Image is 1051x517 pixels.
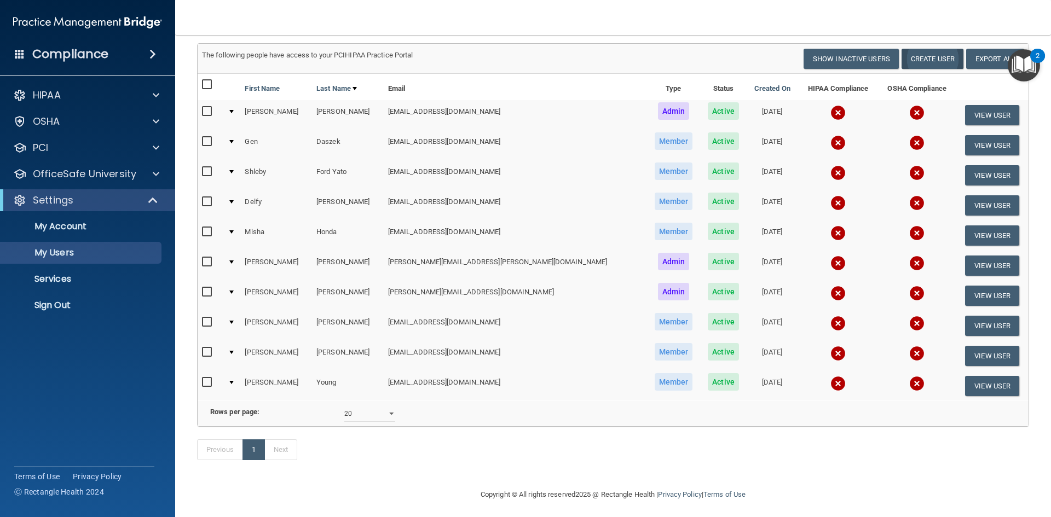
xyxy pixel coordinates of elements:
[746,190,798,220] td: [DATE]
[384,190,646,220] td: [EMAIL_ADDRESS][DOMAIN_NAME]
[708,193,739,210] span: Active
[655,223,693,240] span: Member
[965,316,1019,336] button: View User
[33,115,60,128] p: OSHA
[746,130,798,160] td: [DATE]
[13,115,159,128] a: OSHA
[384,311,646,341] td: [EMAIL_ADDRESS][DOMAIN_NAME]
[965,376,1019,396] button: View User
[312,281,384,311] td: [PERSON_NAME]
[708,373,739,391] span: Active
[746,220,798,251] td: [DATE]
[830,316,846,331] img: cross.ca9f0e7f.svg
[909,286,925,301] img: cross.ca9f0e7f.svg
[14,486,104,497] span: Ⓒ Rectangle Health 2024
[13,141,159,154] a: PCI
[902,49,963,69] button: Create User
[746,371,798,400] td: [DATE]
[909,165,925,181] img: cross.ca9f0e7f.svg
[384,130,646,160] td: [EMAIL_ADDRESS][DOMAIN_NAME]
[316,82,357,95] a: Last Name
[240,281,312,311] td: [PERSON_NAME]
[909,255,925,271] img: cross.ca9f0e7f.svg
[312,251,384,281] td: [PERSON_NAME]
[746,281,798,311] td: [DATE]
[878,74,956,100] th: OSHA Compliance
[909,316,925,331] img: cross.ca9f0e7f.svg
[746,311,798,341] td: [DATE]
[312,371,384,400] td: Young
[384,100,646,130] td: [EMAIL_ADDRESS][DOMAIN_NAME]
[703,490,746,498] a: Terms of Use
[965,286,1019,306] button: View User
[312,341,384,371] td: [PERSON_NAME]
[33,194,73,207] p: Settings
[965,195,1019,216] button: View User
[909,346,925,361] img: cross.ca9f0e7f.svg
[384,371,646,400] td: [EMAIL_ADDRESS][DOMAIN_NAME]
[7,247,157,258] p: My Users
[909,376,925,391] img: cross.ca9f0e7f.svg
[909,135,925,150] img: cross.ca9f0e7f.svg
[708,283,739,300] span: Active
[13,194,159,207] a: Settings
[746,341,798,371] td: [DATE]
[655,313,693,330] span: Member
[754,82,790,95] a: Created On
[708,253,739,270] span: Active
[197,439,243,460] a: Previous
[830,346,846,361] img: cross.ca9f0e7f.svg
[830,255,846,271] img: cross.ca9f0e7f.svg
[655,193,693,210] span: Member
[7,300,157,311] p: Sign Out
[13,167,159,181] a: OfficeSafe University
[655,162,693,180] span: Member
[210,408,259,416] b: Rows per page:
[658,102,690,120] span: Admin
[658,283,690,300] span: Admin
[7,274,157,284] p: Services
[312,311,384,341] td: [PERSON_NAME]
[909,225,925,241] img: cross.ca9f0e7f.svg
[746,160,798,190] td: [DATE]
[33,141,48,154] p: PCI
[240,130,312,160] td: Gen
[830,105,846,120] img: cross.ca9f0e7f.svg
[240,160,312,190] td: Shleby
[413,477,813,512] div: Copyright © All rights reserved 2025 @ Rectangle Health | |
[384,74,646,100] th: Email
[708,343,739,361] span: Active
[965,255,1019,276] button: View User
[804,49,899,69] button: Show Inactive Users
[909,195,925,211] img: cross.ca9f0e7f.svg
[240,251,312,281] td: [PERSON_NAME]
[708,132,739,150] span: Active
[1008,49,1040,82] button: Open Resource Center, 2 new notifications
[965,346,1019,366] button: View User
[7,221,157,232] p: My Account
[830,286,846,301] img: cross.ca9f0e7f.svg
[1036,56,1040,70] div: 2
[32,47,108,62] h4: Compliance
[14,471,60,482] a: Terms of Use
[384,251,646,281] td: [PERSON_NAME][EMAIL_ADDRESS][PERSON_NAME][DOMAIN_NAME]
[798,74,878,100] th: HIPAA Compliance
[830,165,846,181] img: cross.ca9f0e7f.svg
[312,130,384,160] td: Daszek
[655,373,693,391] span: Member
[312,190,384,220] td: [PERSON_NAME]
[242,439,265,460] a: 1
[13,89,159,102] a: HIPAA
[655,132,693,150] span: Member
[909,105,925,120] img: cross.ca9f0e7f.svg
[830,135,846,150] img: cross.ca9f0e7f.svg
[965,135,1019,155] button: View User
[384,220,646,251] td: [EMAIL_ADDRESS][DOMAIN_NAME]
[701,74,747,100] th: Status
[240,341,312,371] td: [PERSON_NAME]
[240,371,312,400] td: [PERSON_NAME]
[384,160,646,190] td: [EMAIL_ADDRESS][DOMAIN_NAME]
[830,376,846,391] img: cross.ca9f0e7f.svg
[746,100,798,130] td: [DATE]
[312,100,384,130] td: [PERSON_NAME]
